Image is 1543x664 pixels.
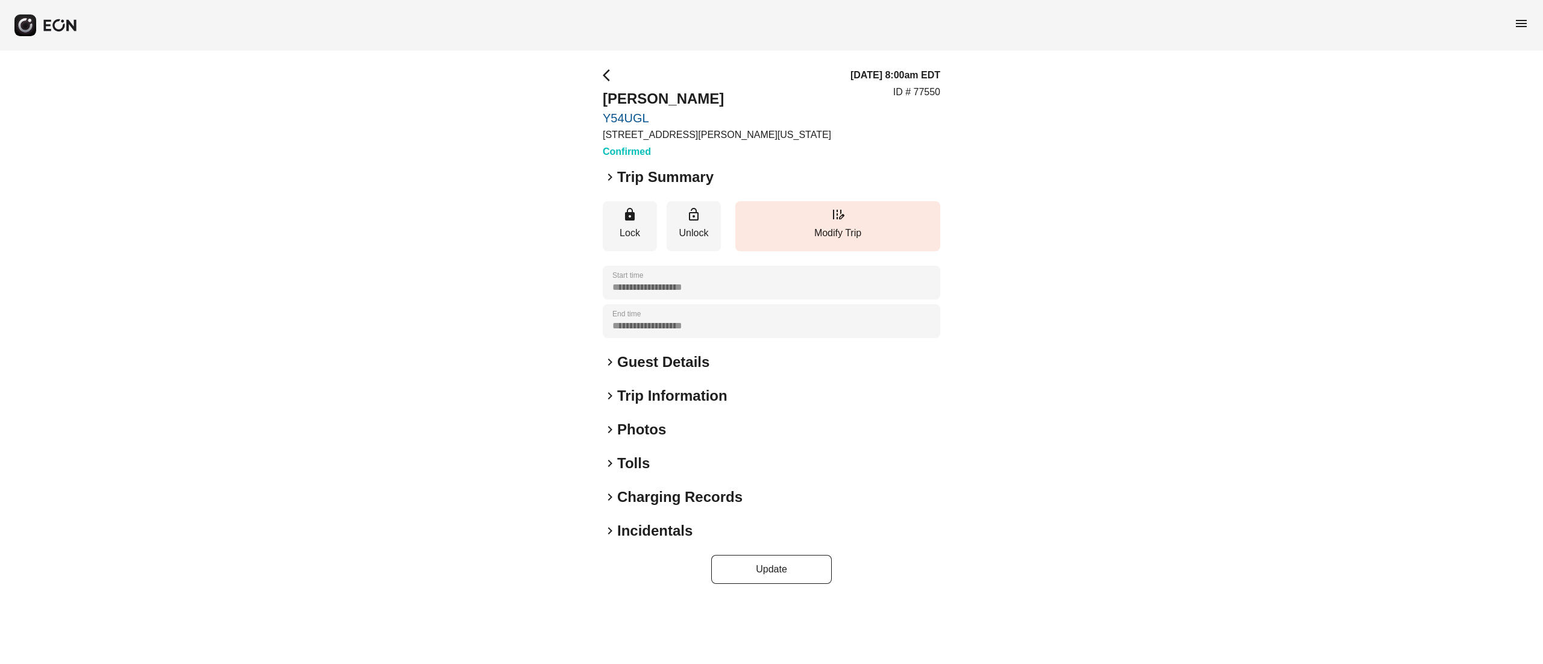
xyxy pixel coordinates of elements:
span: keyboard_arrow_right [603,170,617,184]
h3: [DATE] 8:00am EDT [850,68,940,83]
span: keyboard_arrow_right [603,456,617,471]
h2: Trip Information [617,386,728,406]
button: Unlock [667,201,721,251]
h3: Confirmed [603,145,831,159]
p: Lock [609,226,651,240]
span: lock_open [687,207,701,222]
h2: Tolls [617,454,650,473]
button: Update [711,555,832,584]
p: Modify Trip [741,226,934,240]
h2: Incidentals [617,521,693,540]
span: lock [623,207,637,222]
span: keyboard_arrow_right [603,389,617,403]
h2: Charging Records [617,487,743,507]
a: Y54UGL [603,111,831,125]
p: ID # 77550 [893,85,940,99]
p: [STREET_ADDRESS][PERSON_NAME][US_STATE] [603,128,831,142]
span: edit_road [831,207,845,222]
p: Unlock [673,226,715,240]
span: keyboard_arrow_right [603,490,617,504]
h2: Guest Details [617,352,709,372]
h2: Trip Summary [617,168,714,187]
span: arrow_back_ios [603,68,617,83]
button: Lock [603,201,657,251]
h2: [PERSON_NAME] [603,89,831,108]
span: keyboard_arrow_right [603,355,617,369]
button: Modify Trip [735,201,940,251]
h2: Photos [617,420,666,439]
span: keyboard_arrow_right [603,422,617,437]
span: menu [1514,16,1529,31]
span: keyboard_arrow_right [603,524,617,538]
